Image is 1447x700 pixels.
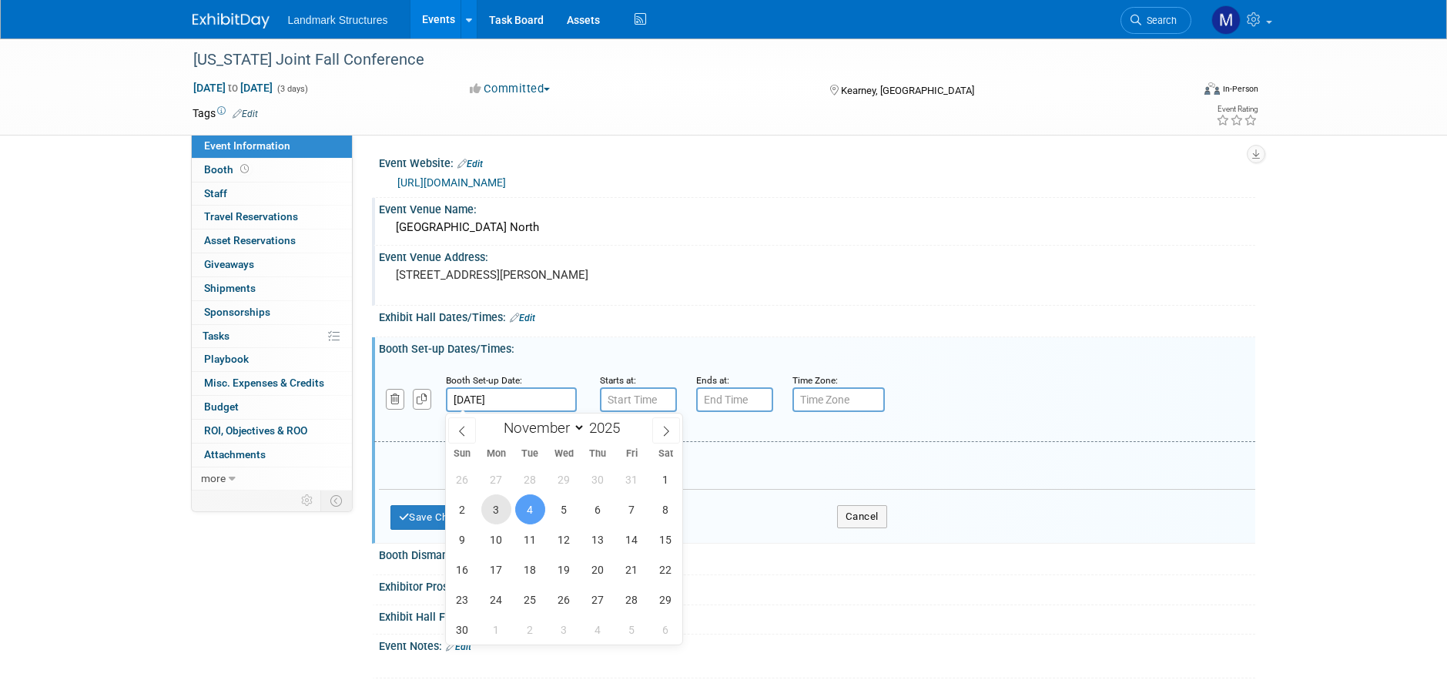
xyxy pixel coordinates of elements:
[583,554,613,584] span: November 20, 2025
[204,377,324,389] span: Misc. Expenses & Credits
[379,198,1255,217] div: Event Venue Name:
[446,449,480,459] span: Sun
[479,449,513,459] span: Mon
[617,494,647,524] span: November 7, 2025
[515,615,545,645] span: December 2, 2025
[481,554,511,584] span: November 17, 2025
[497,418,585,437] select: Month
[515,464,545,494] span: October 28, 2025
[379,306,1255,326] div: Exhibit Hall Dates/Times:
[547,449,581,459] span: Wed
[651,554,681,584] span: November 22, 2025
[481,524,511,554] span: November 10, 2025
[549,494,579,524] span: November 5, 2025
[204,210,298,223] span: Travel Reservations
[617,464,647,494] span: October 31, 2025
[447,584,477,615] span: November 23, 2025
[192,420,352,443] a: ROI, Objectives & ROO
[192,396,352,419] a: Budget
[1211,5,1241,35] img: Maryann Tijerina
[193,13,270,28] img: ExhibitDay
[513,449,547,459] span: Tue
[204,187,227,199] span: Staff
[617,615,647,645] span: December 5, 2025
[379,575,1255,595] div: Exhibitor Prospectus:
[549,615,579,645] span: December 3, 2025
[515,524,545,554] span: November 11, 2025
[583,524,613,554] span: November 13, 2025
[320,491,352,511] td: Toggle Event Tabs
[792,387,885,412] input: Time Zone
[446,387,577,412] input: Date
[204,163,252,176] span: Booth
[396,268,727,282] pre: [STREET_ADDRESS][PERSON_NAME]
[288,14,388,26] span: Landmark Structures
[192,444,352,467] a: Attachments
[192,229,352,253] a: Asset Reservations
[696,387,773,412] input: End Time
[204,448,266,461] span: Attachments
[379,544,1255,564] div: Booth Dismantle Dates/Times:
[583,494,613,524] span: November 6, 2025
[549,524,579,554] span: November 12, 2025
[192,372,352,395] a: Misc. Expenses & Credits
[447,615,477,645] span: November 30, 2025
[549,554,579,584] span: November 19, 2025
[464,81,556,97] button: Committed
[615,449,648,459] span: Fri
[583,584,613,615] span: November 27, 2025
[447,554,477,584] span: November 16, 2025
[841,85,974,96] span: Kearney, [GEOGRAPHIC_DATA]
[204,306,270,318] span: Sponsorships
[447,464,477,494] span: October 26, 2025
[583,615,613,645] span: December 4, 2025
[204,424,307,437] span: ROI, Objectives & ROO
[192,253,352,276] a: Giveaways
[203,330,229,342] span: Tasks
[237,163,252,175] span: Booth not reserved yet
[201,472,226,484] span: more
[188,46,1168,74] div: [US_STATE] Joint Fall Conference
[481,615,511,645] span: December 1, 2025
[204,258,254,270] span: Giveaways
[192,183,352,206] a: Staff
[379,635,1255,655] div: Event Notes:
[617,584,647,615] span: November 28, 2025
[651,524,681,554] span: November 15, 2025
[600,375,636,386] small: Starts at:
[192,135,352,158] a: Event Information
[600,387,677,412] input: Start Time
[510,313,535,323] a: Edit
[549,584,579,615] span: November 26, 2025
[1120,7,1191,34] a: Search
[617,524,647,554] span: November 14, 2025
[515,494,545,524] span: November 4, 2025
[233,109,258,119] a: Edit
[481,584,511,615] span: November 24, 2025
[192,325,352,348] a: Tasks
[515,584,545,615] span: November 25, 2025
[397,176,506,189] a: [URL][DOMAIN_NAME]
[696,375,729,386] small: Ends at:
[651,464,681,494] span: November 1, 2025
[585,419,631,437] input: Year
[390,216,1244,239] div: [GEOGRAPHIC_DATA] North
[192,159,352,182] a: Booth
[204,282,256,294] span: Shipments
[192,467,352,491] a: more
[193,106,258,121] td: Tags
[481,494,511,524] span: November 3, 2025
[617,554,647,584] span: November 21, 2025
[481,464,511,494] span: October 27, 2025
[276,84,308,94] span: (3 days)
[192,206,352,229] a: Travel Reservations
[204,234,296,246] span: Asset Reservations
[192,277,352,300] a: Shipments
[446,375,522,386] small: Booth Set-up Date:
[379,152,1255,172] div: Event Website:
[651,615,681,645] span: December 6, 2025
[204,353,249,365] span: Playbook
[226,82,240,94] span: to
[651,584,681,615] span: November 29, 2025
[837,505,887,528] button: Cancel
